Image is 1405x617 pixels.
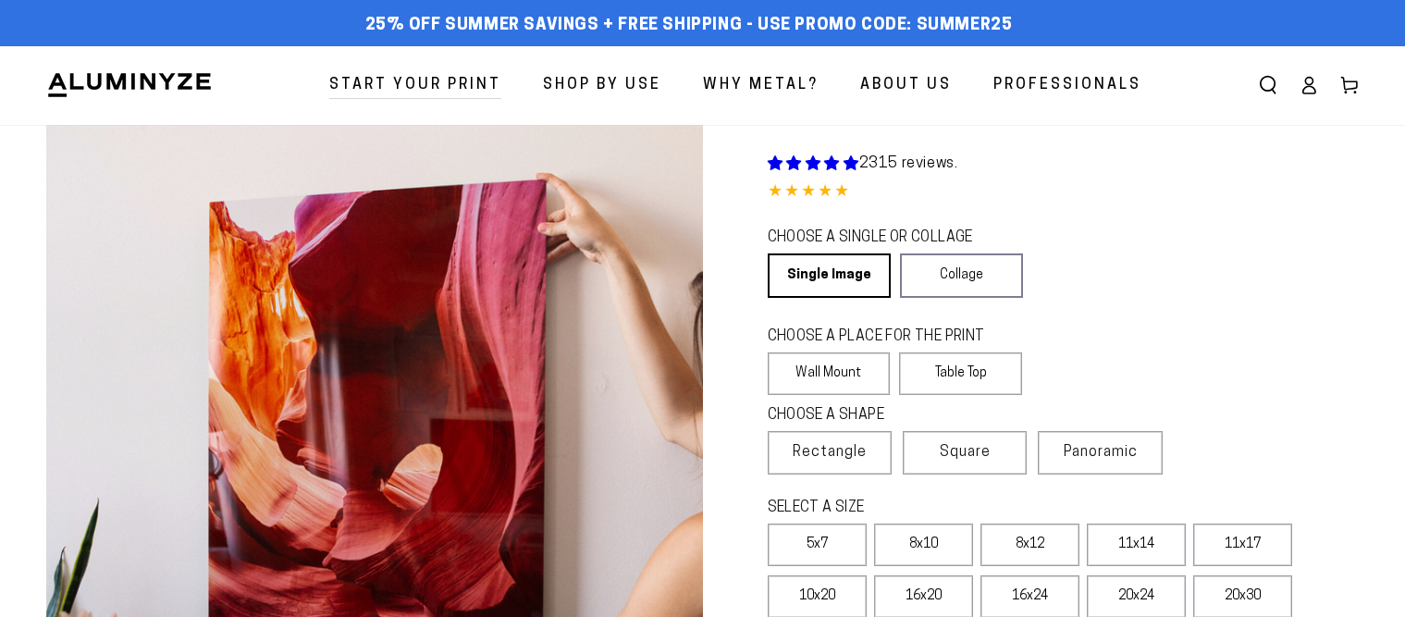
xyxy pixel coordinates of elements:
[1064,445,1138,460] span: Panoramic
[940,441,991,463] span: Square
[768,524,867,566] label: 5x7
[980,524,1079,566] label: 8x12
[703,72,819,99] span: Why Metal?
[993,72,1141,99] span: Professionals
[768,327,1005,348] legend: CHOOSE A PLACE FOR THE PRINT
[793,441,867,463] span: Rectangle
[689,61,832,110] a: Why Metal?
[1193,524,1292,566] label: 11x17
[329,72,501,99] span: Start Your Print
[768,228,1006,249] legend: CHOOSE A SINGLE OR COLLAGE
[529,61,675,110] a: Shop By Use
[874,524,973,566] label: 8x10
[1248,65,1288,105] summary: Search our site
[768,253,891,298] a: Single Image
[899,352,1022,395] label: Table Top
[768,179,1360,206] div: 4.85 out of 5.0 stars
[543,72,661,99] span: Shop By Use
[365,16,1013,36] span: 25% off Summer Savings + Free Shipping - Use Promo Code: SUMMER25
[768,498,1115,519] legend: SELECT A SIZE
[768,405,1008,426] legend: CHOOSE A SHAPE
[980,61,1155,110] a: Professionals
[900,253,1023,298] a: Collage
[860,72,952,99] span: About Us
[1087,524,1186,566] label: 11x14
[46,71,213,99] img: Aluminyze
[846,61,966,110] a: About Us
[315,61,515,110] a: Start Your Print
[768,352,891,395] label: Wall Mount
